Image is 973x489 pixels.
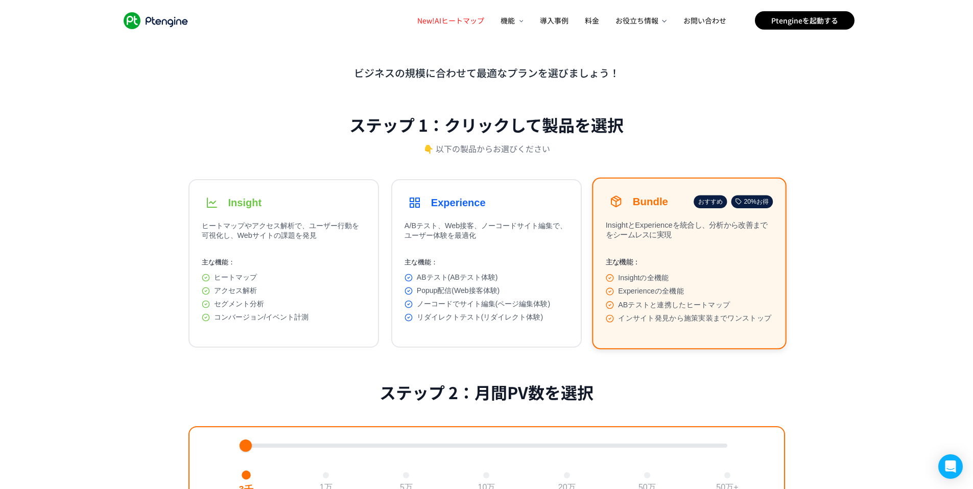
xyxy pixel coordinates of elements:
h2: ステップ 1：クリックして製品を選択 [349,113,624,136]
span: ABテストと連携したヒートマップ [618,300,730,309]
span: 料金 [585,15,599,26]
button: Insightヒートマップやアクセス解析で、ユーザー行動を可視化し、Webサイトの課題を発見主な機能：ヒートマップアクセス解析セグメント分析コンバージョン/イベント計測 [188,179,379,348]
p: 👇 以下の製品からお選びください [423,142,550,155]
div: 20%お得 [731,195,773,208]
span: インサイト発見から施策実装までワンストップ [618,314,771,323]
p: 主な機能： [405,258,568,267]
p: InsightとExperienceを統合し、分析から改善までをシームレスに実現 [606,220,773,245]
button: Bundleおすすめ20%お得InsightとExperienceを統合し、分析から改善までをシームレスに実現主な機能：Insightの全機能Experienceの全機能ABテストと連携したヒー... [592,178,787,350]
p: 主な機能： [202,258,366,267]
span: Insightの全機能 [618,273,669,282]
div: おすすめ [694,195,727,208]
span: Popup配信(Web接客体験) [417,286,500,296]
span: アクセス解析 [214,286,257,296]
div: Open Intercom Messenger [938,454,963,479]
span: New! [417,15,435,26]
span: ヒートマップ [214,273,257,282]
span: セグメント分析 [214,300,264,309]
button: ExperienceA/Bテスト、Web接客、ノーコードサイト編集で、ユーザー体験を最適化主な機能：ABテスト(ABテスト体験)Popup配信(Web接客体験)ノーコードでサイト編集(ページ編集... [391,179,582,348]
span: ABテスト(ABテスト体験) [417,273,498,282]
span: 機能 [501,15,517,26]
p: ヒートマップやアクセス解析で、ユーザー行動を可視化し、Webサイトの課題を発見 [202,221,366,246]
span: お問い合わせ [683,15,726,26]
span: AIヒートマップ [417,15,484,26]
h3: Experience [431,197,486,209]
p: 主な機能： [606,258,773,267]
span: リダイレクトテスト(リダイレクト体験) [417,313,543,322]
h2: ステップ 2：月間PV数を選択 [379,380,594,404]
h3: Insight [228,197,262,209]
a: Ptengineを起動する [755,11,855,30]
span: 導入事例 [540,15,568,26]
p: A/Bテスト、Web接客、ノーコードサイト編集で、ユーザー体験を最適化 [405,221,568,246]
p: ビジネスの規模に合わせて最適なプランを選びましょう！ [188,65,785,80]
span: お役立ち情報 [615,15,659,26]
span: Experienceの全機能 [618,287,684,296]
h3: Bundle [633,195,668,207]
span: ノーコードでサイト編集(ページ編集体験) [417,300,550,309]
span: コンバージョン/イベント計測 [214,313,309,322]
